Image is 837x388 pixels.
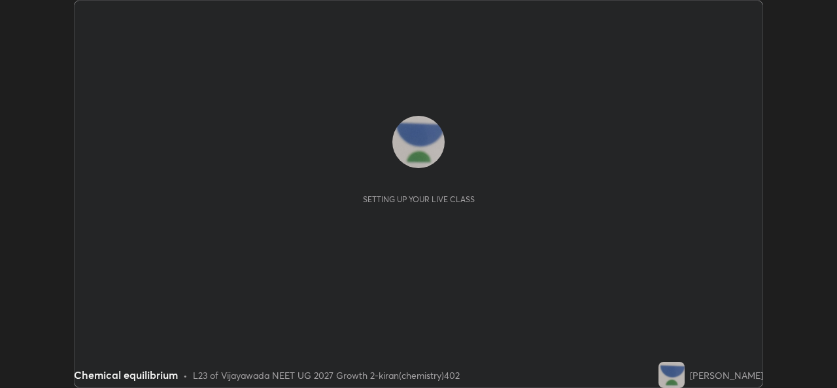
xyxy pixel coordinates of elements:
div: Setting up your live class [363,194,475,204]
div: Chemical equilibrium [74,367,178,383]
div: [PERSON_NAME] [690,368,763,382]
div: L23 of Vijayawada NEET UG 2027 Growth 2-kiran(chemistry)402 [193,368,460,382]
div: • [183,368,188,382]
img: 4b8c3f36e1a14cd59c616db169378501.jpg [658,362,685,388]
img: 4b8c3f36e1a14cd59c616db169378501.jpg [392,116,445,168]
